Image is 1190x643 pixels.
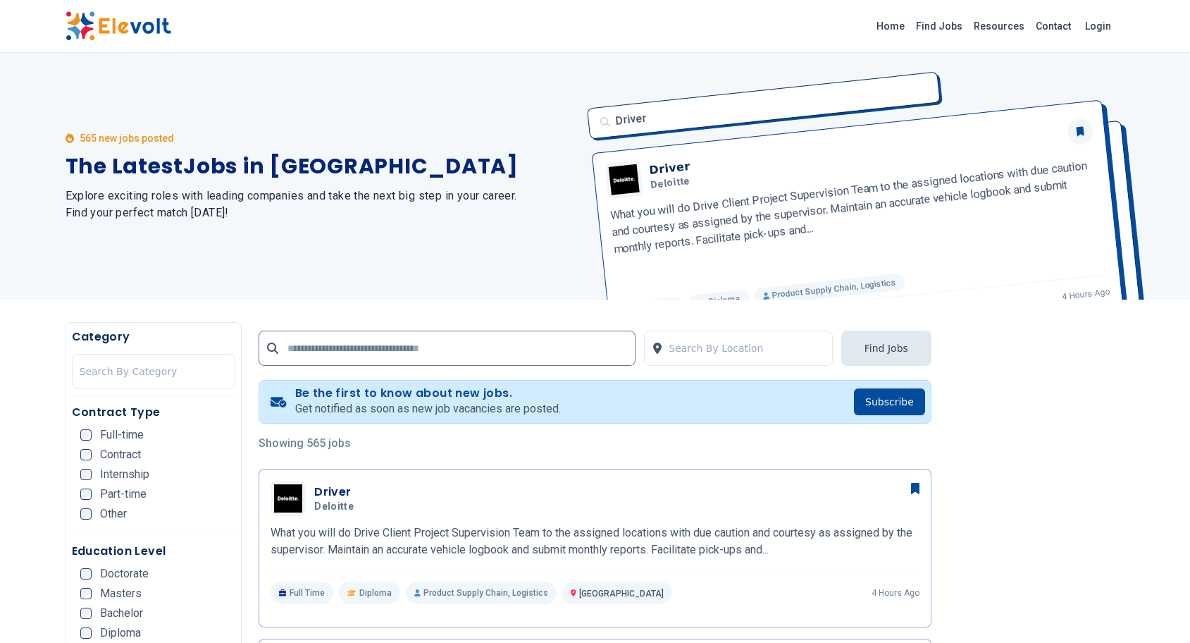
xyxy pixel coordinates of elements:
[314,501,354,513] span: Deloitte
[66,154,578,179] h1: The Latest Jobs in [GEOGRAPHIC_DATA]
[80,508,92,520] input: Other
[1077,12,1120,40] a: Login
[100,508,127,520] span: Other
[72,543,236,560] h5: Education Level
[80,608,92,619] input: Bachelor
[80,588,92,599] input: Masters
[871,15,910,37] a: Home
[80,449,92,460] input: Contract
[72,404,236,421] h5: Contract Type
[841,331,931,366] button: Find Jobs
[80,568,92,580] input: Doctorate
[80,489,92,500] input: Part-time
[66,11,171,41] img: Elevolt
[271,481,919,604] a: DeloitteDriverDeloitteWhat you will do Drive Client Project Supervision Team to the assigned loca...
[579,589,664,599] span: [GEOGRAPHIC_DATA]
[100,469,149,480] span: Internship
[80,469,92,480] input: Internship
[100,489,147,500] span: Part-time
[359,587,392,599] span: Diploma
[259,435,931,452] p: Showing 565 jobs
[872,587,919,599] p: 4 hours ago
[271,582,333,604] p: Full Time
[910,15,968,37] a: Find Jobs
[100,588,142,599] span: Masters
[100,449,141,460] span: Contract
[66,188,578,221] h2: Explore exciting roles with leading companies and take the next big step in your career. Find you...
[100,568,149,580] span: Doctorate
[406,582,557,604] p: Product Supply Chain, Logistics
[100,627,141,639] span: Diploma
[80,627,92,639] input: Diploma
[854,388,925,415] button: Subscribe
[80,429,92,441] input: Full-time
[100,429,144,441] span: Full-time
[968,15,1030,37] a: Resources
[100,608,143,619] span: Bachelor
[1030,15,1077,37] a: Contact
[314,484,359,501] h3: Driver
[295,400,561,417] p: Get notified as soon as new job vacancies are posted.
[271,525,919,558] p: What you will do Drive Client Project Supervision Team to the assigned locations with due caution...
[295,386,561,400] h4: Be the first to know about new jobs.
[274,484,302,513] img: Deloitte
[72,329,236,345] h5: Category
[80,131,174,145] p: 565 new jobs posted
